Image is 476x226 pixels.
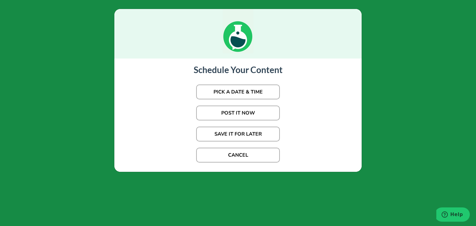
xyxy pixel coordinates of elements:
button: POST IT NOW [196,106,280,120]
button: CANCEL [196,148,280,163]
h3: Schedule Your Content [121,65,355,75]
button: PICK A DATE & TIME [196,85,280,99]
iframe: Opens a widget where you can find more information [436,207,470,223]
img: loading_green.c7b22621.gif [223,9,253,53]
button: SAVE IT FOR LATER [196,127,280,141]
